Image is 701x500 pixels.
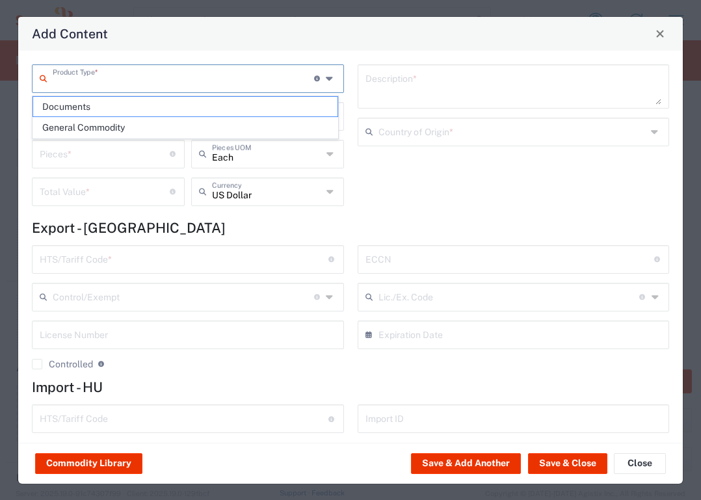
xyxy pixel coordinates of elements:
span: General Commodity [33,118,337,138]
h4: Add Content [32,24,108,43]
button: Commodity Library [35,453,142,474]
h4: Export - [GEOGRAPHIC_DATA] [32,220,669,236]
button: Save & Add Another [411,453,521,474]
button: Close [614,453,666,474]
button: Close [651,25,669,43]
button: Save & Close [528,453,607,474]
label: Controlled [32,359,93,369]
h4: Import - HU [32,379,669,395]
span: Documents [33,97,337,117]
